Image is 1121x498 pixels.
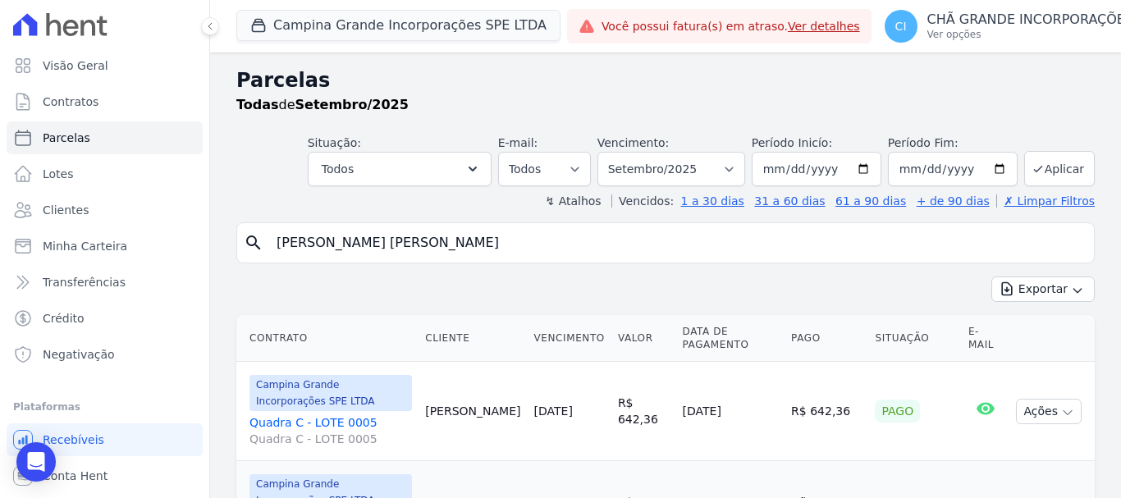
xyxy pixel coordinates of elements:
[785,362,868,461] td: R$ 642,36
[868,315,961,362] th: Situação
[43,57,108,74] span: Visão Geral
[249,431,412,447] span: Quadra C - LOTE 0005
[597,136,669,149] label: Vencimento:
[7,194,203,226] a: Clientes
[785,315,868,362] th: Pago
[43,238,127,254] span: Minha Carteira
[249,375,412,411] span: Campina Grande Incorporações SPE LTDA
[788,20,860,33] a: Ver detalhes
[611,315,676,362] th: Valor
[43,468,108,484] span: Conta Hent
[43,94,98,110] span: Contratos
[611,362,676,461] td: R$ 642,36
[895,21,907,32] span: CI
[7,230,203,263] a: Minha Carteira
[917,194,990,208] a: + de 90 dias
[43,202,89,218] span: Clientes
[267,226,1087,259] input: Buscar por nome do lote ou do cliente
[611,194,674,208] label: Vencidos:
[236,95,409,115] p: de
[875,400,920,423] div: Pago
[308,136,361,149] label: Situação:
[602,18,860,35] span: Você possui fatura(s) em atraso.
[528,315,611,362] th: Vencimento
[1024,151,1095,186] button: Aplicar
[676,315,785,362] th: Data de Pagamento
[236,10,560,41] button: Campina Grande Incorporações SPE LTDA
[7,158,203,190] a: Lotes
[7,266,203,299] a: Transferências
[236,315,419,362] th: Contrato
[43,432,104,448] span: Recebíveis
[322,159,354,179] span: Todos
[7,423,203,456] a: Recebíveis
[7,302,203,335] a: Crédito
[43,130,90,146] span: Parcelas
[996,194,1095,208] a: ✗ Limpar Filtros
[835,194,906,208] a: 61 a 90 dias
[244,233,263,253] i: search
[534,404,573,418] a: [DATE]
[7,459,203,492] a: Conta Hent
[13,397,196,417] div: Plataformas
[754,194,825,208] a: 31 a 60 dias
[419,315,527,362] th: Cliente
[7,49,203,82] a: Visão Geral
[16,442,56,482] div: Open Intercom Messenger
[308,152,492,186] button: Todos
[681,194,744,208] a: 1 a 30 dias
[676,362,785,461] td: [DATE]
[7,121,203,154] a: Parcelas
[43,346,115,363] span: Negativação
[962,315,1010,362] th: E-mail
[7,85,203,118] a: Contratos
[752,136,832,149] label: Período Inicío:
[43,274,126,290] span: Transferências
[43,310,85,327] span: Crédito
[1016,399,1082,424] button: Ações
[545,194,601,208] label: ↯ Atalhos
[888,135,1018,152] label: Período Fim:
[991,276,1095,302] button: Exportar
[498,136,538,149] label: E-mail:
[7,338,203,371] a: Negativação
[295,97,409,112] strong: Setembro/2025
[236,66,1095,95] h2: Parcelas
[249,414,412,447] a: Quadra C - LOTE 0005Quadra C - LOTE 0005
[236,97,279,112] strong: Todas
[419,362,527,461] td: [PERSON_NAME]
[43,166,74,182] span: Lotes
